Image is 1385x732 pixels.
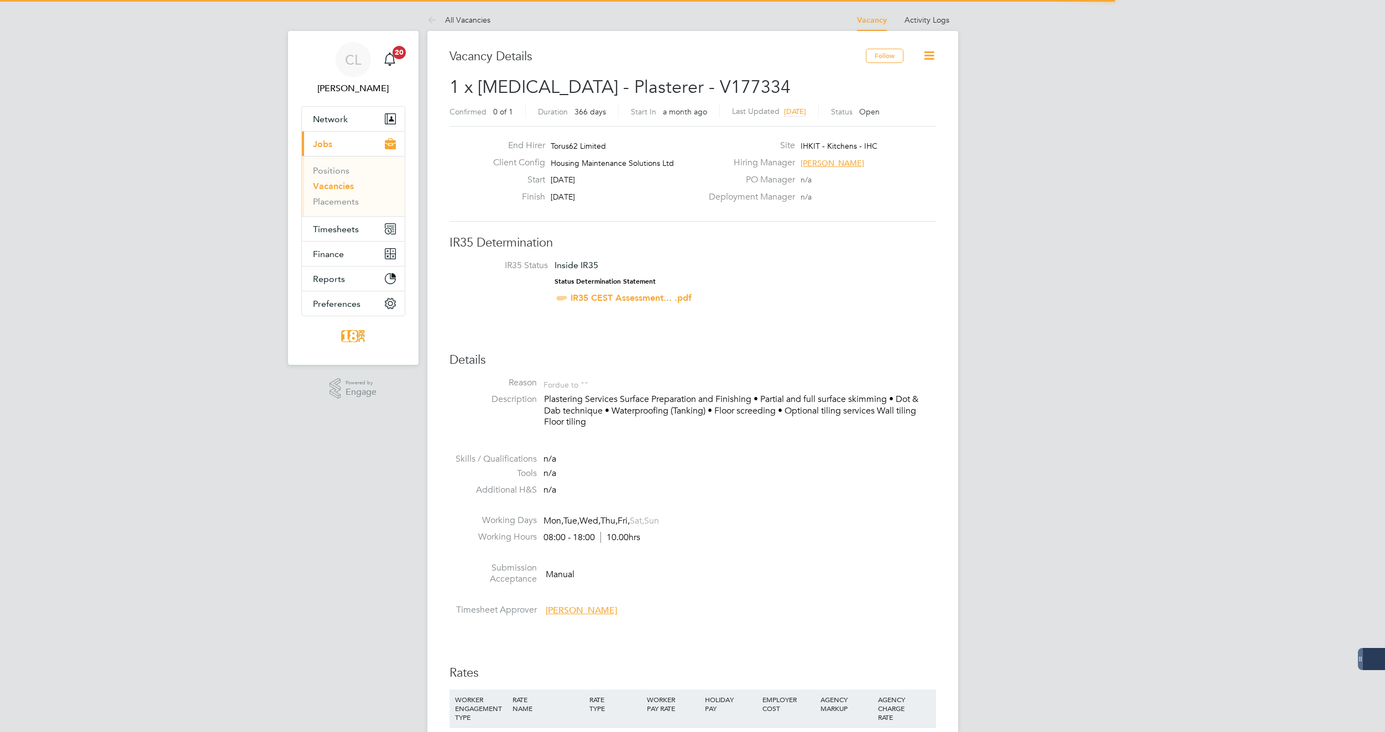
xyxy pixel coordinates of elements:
[461,260,548,271] label: IR35 Status
[338,327,368,345] img: 18rec-logo-retina.png
[663,107,707,117] span: a month ago
[346,388,377,397] span: Engage
[450,562,537,585] label: Submission Acceptance
[493,107,513,117] span: 0 of 1
[555,260,598,270] span: Inside IR35
[600,515,618,526] span: Thu,
[313,299,360,309] span: Preferences
[905,15,949,25] a: Activity Logs
[551,175,575,185] span: [DATE]
[702,174,795,186] label: PO Manager
[543,484,556,495] span: n/a
[732,106,780,116] label: Last Updated
[450,49,866,65] h3: Vacancy Details
[313,181,354,191] a: Vacancies
[571,292,692,303] a: IR35 CEST Assessment... .pdf
[450,107,487,117] label: Confirmed
[543,532,640,543] div: 08:00 - 18:00
[302,217,405,241] button: Timesheets
[801,158,864,168] span: [PERSON_NAME]
[760,689,817,718] div: EMPLOYER COST
[702,140,795,151] label: Site
[302,266,405,291] button: Reports
[313,249,344,259] span: Finance
[866,49,903,63] button: Follow
[543,453,556,464] span: n/a
[450,468,537,479] label: Tools
[801,175,812,185] span: n/a
[644,689,702,718] div: WORKER PAY RATE
[538,107,568,117] label: Duration
[551,141,606,151] span: Torus62 Limited
[330,378,377,399] a: Powered byEngage
[313,196,359,207] a: Placements
[302,107,405,131] button: Network
[702,157,795,169] label: Hiring Manager
[450,604,537,616] label: Timesheet Approver
[301,327,405,345] a: Go to home page
[301,42,405,95] a: CL[PERSON_NAME]
[857,15,887,25] a: Vacancy
[544,394,936,428] p: Plastering Services Surface Preparation and Finishing • Partial and full surface skimming • Dot &...
[801,192,812,202] span: n/a
[450,394,537,405] label: Description
[302,132,405,156] button: Jobs
[379,42,401,77] a: 20
[302,291,405,316] button: Preferences
[450,453,537,465] label: Skills / Qualifications
[551,192,575,202] span: [DATE]
[543,468,556,479] span: n/a
[644,515,659,526] span: Sun
[427,15,490,25] a: All Vacancies
[587,689,644,718] div: RATE TYPE
[574,107,606,117] span: 366 days
[579,515,600,526] span: Wed,
[484,191,545,203] label: Finish
[484,174,545,186] label: Start
[546,568,574,579] span: Manual
[600,532,640,543] span: 10.00hrs
[555,278,656,285] strong: Status Determination Statement
[450,484,537,496] label: Additional H&S
[831,107,853,117] label: Status
[563,515,579,526] span: Tue,
[346,378,377,388] span: Powered by
[631,107,656,117] label: Start In
[313,114,348,124] span: Network
[510,689,587,718] div: RATE NAME
[313,139,332,149] span: Jobs
[551,158,674,168] span: Housing Maintenance Solutions Ltd
[301,82,405,95] span: Carla Lamb
[288,31,419,365] nav: Main navigation
[313,224,359,234] span: Timesheets
[859,107,880,117] span: Open
[450,235,936,251] h3: IR35 Determination
[302,156,405,216] div: Jobs
[450,352,936,368] h3: Details
[546,605,617,616] span: [PERSON_NAME]
[484,140,545,151] label: End Hirer
[818,689,875,718] div: AGENCY MARKUP
[618,515,630,526] span: Fri,
[450,377,537,389] label: Reason
[450,76,791,98] span: 1 x [MEDICAL_DATA] - Plasterer - V177334
[784,107,806,116] span: [DATE]
[450,531,537,543] label: Working Hours
[302,242,405,266] button: Finance
[801,141,877,151] span: IHKIT - Kitchens - IHC
[543,377,588,390] div: For due to ""
[543,515,563,526] span: Mon,
[313,274,345,284] span: Reports
[630,515,644,526] span: Sat,
[452,689,510,727] div: WORKER ENGAGEMENT TYPE
[875,689,933,727] div: AGENCY CHARGE RATE
[484,157,545,169] label: Client Config
[345,53,361,67] span: CL
[313,165,349,176] a: Positions
[450,515,537,526] label: Working Days
[393,46,406,59] span: 20
[702,689,760,718] div: HOLIDAY PAY
[702,191,795,203] label: Deployment Manager
[450,665,936,681] h3: Rates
